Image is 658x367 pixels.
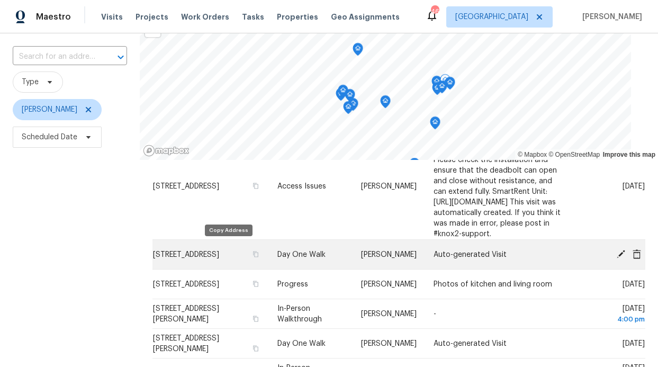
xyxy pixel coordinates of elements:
[13,49,97,65] input: Search for an address...
[431,6,438,17] div: 46
[581,305,645,325] span: [DATE]
[143,145,190,157] a: Mapbox homepage
[277,251,326,258] span: Day One Walk
[361,182,417,190] span: [PERSON_NAME]
[140,1,631,160] canvas: Map
[153,182,219,190] span: [STREET_ADDRESS]
[434,251,507,258] span: Auto-generated Visit
[338,85,348,101] div: Map marker
[434,135,564,237] span: The lock has jammed while unlocking several times in the last 24 hours. Please check the installa...
[361,251,417,258] span: [PERSON_NAME]
[409,158,420,174] div: Map marker
[153,281,219,288] span: [STREET_ADDRESS]
[603,151,655,158] a: Improve this map
[153,305,219,323] span: [STREET_ADDRESS][PERSON_NAME]
[36,12,71,22] span: Maestro
[353,43,363,59] div: Map marker
[348,98,358,114] div: Map marker
[181,12,229,22] span: Work Orders
[242,13,264,21] span: Tasks
[455,12,528,22] span: [GEOGRAPHIC_DATA]
[277,340,326,347] span: Day One Walk
[623,182,645,190] span: [DATE]
[445,77,455,93] div: Map marker
[434,310,436,318] span: -
[440,74,450,91] div: Map marker
[153,335,219,353] span: [STREET_ADDRESS][PERSON_NAME]
[518,151,547,158] a: Mapbox
[361,340,417,347] span: [PERSON_NAME]
[578,12,642,22] span: [PERSON_NAME]
[361,281,417,288] span: [PERSON_NAME]
[437,80,447,97] div: Map marker
[581,314,645,325] div: 4:00 pm
[434,340,507,347] span: Auto-generated Visit
[277,281,308,288] span: Progress
[432,82,443,99] div: Map marker
[251,279,260,289] button: Copy Address
[277,12,318,22] span: Properties
[277,305,322,323] span: In-Person Walkthrough
[629,249,645,258] span: Cancel
[548,151,600,158] a: OpenStreetMap
[431,76,442,92] div: Map marker
[22,104,77,115] span: [PERSON_NAME]
[22,132,77,142] span: Scheduled Date
[343,101,354,118] div: Map marker
[101,12,123,22] span: Visits
[22,77,39,87] span: Type
[345,89,355,105] div: Map marker
[623,340,645,347] span: [DATE]
[153,251,219,258] span: [STREET_ADDRESS]
[361,310,417,318] span: [PERSON_NAME]
[251,181,260,190] button: Copy Address
[434,281,552,288] span: Photos of kitchen and living room
[277,182,326,190] span: Access Issues
[380,95,391,112] div: Map marker
[336,88,346,104] div: Map marker
[251,314,260,324] button: Copy Address
[613,249,629,258] span: Edit
[623,281,645,288] span: [DATE]
[136,12,168,22] span: Projects
[113,50,128,65] button: Open
[331,12,400,22] span: Geo Assignments
[430,117,440,133] div: Map marker
[251,344,260,353] button: Copy Address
